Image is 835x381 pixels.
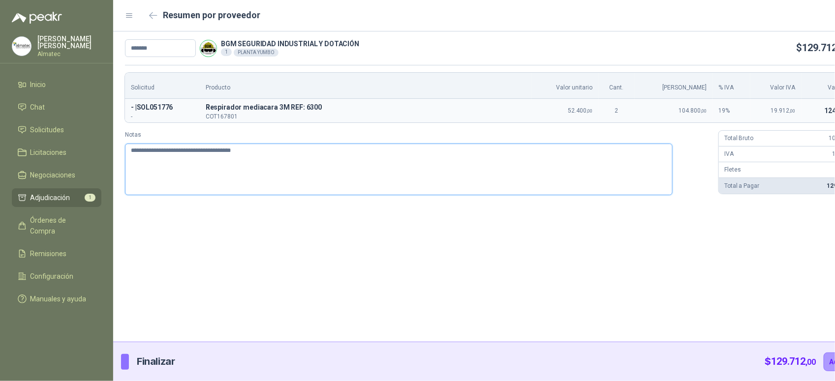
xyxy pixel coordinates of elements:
[12,98,101,117] a: Chat
[712,73,750,99] th: % IVA
[31,102,45,113] span: Chat
[725,181,759,191] p: Total a Pagar
[12,120,101,139] a: Solicitudes
[125,73,200,99] th: Solicitud
[12,166,101,184] a: Negociaciones
[137,354,175,369] p: Finalizar
[125,130,711,140] label: Notas
[790,108,796,114] span: ,00
[599,99,635,122] td: 2
[772,355,816,367] span: 129.712
[31,124,64,135] span: Solicitudes
[599,73,635,99] th: Cant.
[31,170,76,180] span: Negociaciones
[12,12,62,24] img: Logo peakr
[221,48,232,56] div: 1
[206,102,526,114] p: R
[131,102,194,114] p: - | SOL051776
[725,149,734,159] p: IVA
[85,194,95,202] span: 1
[679,107,707,114] span: 104.800
[206,114,526,119] p: COT167801
[31,293,87,304] span: Manuales y ayuda
[31,147,67,158] span: Licitaciones
[221,40,359,47] p: BGM SEGURIDAD INDUSTRIAL Y DOTACIÓN
[200,40,216,57] img: Company Logo
[531,73,598,99] th: Valor unitario
[725,165,741,175] p: Fletes
[37,51,101,57] p: Almatec
[701,108,707,114] span: ,00
[771,107,796,114] span: 19.912
[31,248,67,259] span: Remisiones
[200,73,532,99] th: Producto
[12,188,101,207] a: Adjudicación1
[12,267,101,286] a: Configuración
[12,290,101,308] a: Manuales y ayuda
[12,75,101,94] a: Inicio
[765,354,816,369] p: $
[234,49,278,57] div: PLANTA YUMBO
[12,211,101,240] a: Órdenes de Compra
[725,134,753,143] p: Total Bruto
[12,143,101,162] a: Licitaciones
[712,99,750,122] td: 19 %
[587,108,593,114] span: ,00
[750,73,802,99] th: Valor IVA
[31,79,46,90] span: Inicio
[568,107,593,114] span: 52.400
[31,192,70,203] span: Adjudicación
[805,357,816,367] span: ,00
[12,37,31,56] img: Company Logo
[635,73,712,99] th: [PERSON_NAME]
[31,215,92,236] span: Órdenes de Compra
[206,102,526,114] span: Respirador mediacara 3M REF: 6300
[37,35,101,49] p: [PERSON_NAME] [PERSON_NAME]
[12,244,101,263] a: Remisiones
[131,114,194,119] p: -
[31,271,74,282] span: Configuración
[163,8,261,22] h2: Resumen por proveedor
